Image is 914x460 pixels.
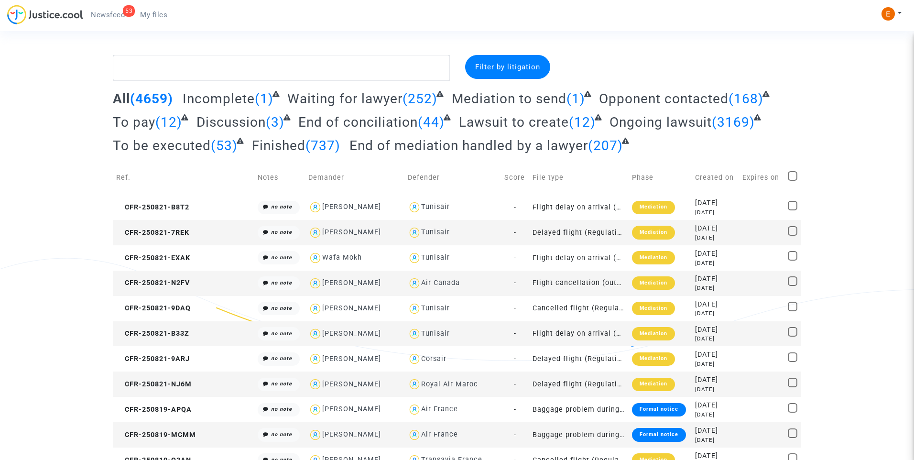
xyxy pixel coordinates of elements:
span: Waiting for lawyer [287,91,403,107]
span: To be executed [113,138,211,153]
td: Baggage problem during a flight [529,422,629,448]
div: [PERSON_NAME] [322,430,381,438]
div: [DATE] [695,234,736,242]
span: Finished [252,138,305,153]
span: My files [140,11,167,19]
img: icon-user.svg [308,276,322,290]
span: CFR-250821-EXAK [116,254,190,262]
div: [DATE] [695,411,736,419]
span: CFR-250821-B8T2 [116,203,189,211]
div: [PERSON_NAME] [322,279,381,287]
span: Ongoing lawsuit [609,114,712,130]
div: Formal notice [632,403,686,416]
div: Corsair [421,355,446,363]
div: [DATE] [695,426,736,436]
td: Cancelled flight (Regulation EC 261/2004) [529,296,629,321]
span: CFR-250821-N2FV [116,279,190,287]
span: Newsfeed [91,11,125,19]
span: Lawsuit to create [459,114,569,130]
span: (12) [155,114,182,130]
div: Mediation [632,201,675,214]
i: no note [271,431,292,438]
div: Mediation [632,352,675,366]
div: [PERSON_NAME] [322,304,381,312]
div: Wafa Mokh [322,253,362,262]
img: ACg8ocIeiFvHKe4dA5oeRFd_CiCnuxWUEc1A2wYhRJE3TTWt=s96-c [881,7,895,21]
span: Filter by litigation [475,63,540,71]
span: - [514,203,516,211]
td: Expires on [739,161,784,195]
td: Score [501,161,529,195]
span: CFR-250821-9DAQ [116,304,191,312]
img: icon-user.svg [308,200,322,214]
span: (737) [305,138,340,153]
span: CFR-250821-NJ6M [116,380,192,388]
img: icon-user.svg [408,377,422,391]
div: [PERSON_NAME] [322,329,381,338]
div: [DATE] [695,350,736,360]
span: (252) [403,91,437,107]
span: - [514,329,516,338]
td: Flight delay on arrival (outside of EU - Montreal Convention) [529,245,629,271]
span: - [514,279,516,287]
div: [PERSON_NAME] [322,380,381,388]
img: icon-user.svg [408,251,422,265]
div: [DATE] [695,299,736,310]
div: Mediation [632,327,675,340]
img: icon-user.svg [408,302,422,316]
div: Tunisair [421,304,450,312]
span: Discussion [196,114,266,130]
span: (53) [211,138,238,153]
span: CFR-250819-APQA [116,405,192,414]
img: icon-user.svg [408,428,422,442]
div: Mediation [632,276,675,290]
td: File type [529,161,629,195]
div: [DATE] [695,309,736,318]
td: Delayed flight (Regulation EC 261/2004) [529,372,629,397]
span: (1) [255,91,273,107]
div: [DATE] [695,284,736,292]
img: icon-user.svg [308,251,322,265]
div: [DATE] [695,198,736,208]
td: Notes [254,161,305,195]
span: (4659) [130,91,173,107]
img: icon-user.svg [308,327,322,341]
img: icon-user.svg [308,302,322,316]
span: CFR-250819-MCMM [116,431,196,439]
div: Tunisair [421,203,450,211]
div: [DATE] [695,208,736,217]
div: [PERSON_NAME] [322,355,381,363]
i: no note [271,229,292,235]
span: End of conciliation [298,114,418,130]
div: [DATE] [695,249,736,259]
i: no note [271,305,292,311]
td: Created on [692,161,739,195]
div: Formal notice [632,428,686,441]
div: Mediation [632,251,675,264]
span: (12) [569,114,596,130]
span: To pay [113,114,155,130]
td: Flight delay on arrival (outside of EU - Montreal Convention) [529,195,629,220]
div: Royal Air Maroc [421,380,478,388]
span: Incomplete [183,91,255,107]
i: no note [271,254,292,261]
span: - [514,431,516,439]
div: [PERSON_NAME] [322,203,381,211]
div: Air France [421,430,458,438]
img: icon-user.svg [308,226,322,240]
span: (207) [588,138,623,153]
div: [DATE] [695,259,736,267]
img: icon-user.svg [408,276,422,290]
span: - [514,380,516,388]
div: [DATE] [695,223,736,234]
div: [DATE] [695,436,736,444]
img: icon-user.svg [308,428,322,442]
img: icon-user.svg [308,352,322,366]
div: Air France [421,405,458,413]
img: icon-user.svg [408,226,422,240]
td: Flight delay on arrival (outside of EU - Montreal Convention) [529,321,629,347]
div: 53 [123,5,135,17]
div: [PERSON_NAME] [322,228,381,236]
span: (168) [729,91,763,107]
a: 53Newsfeed [83,8,132,22]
